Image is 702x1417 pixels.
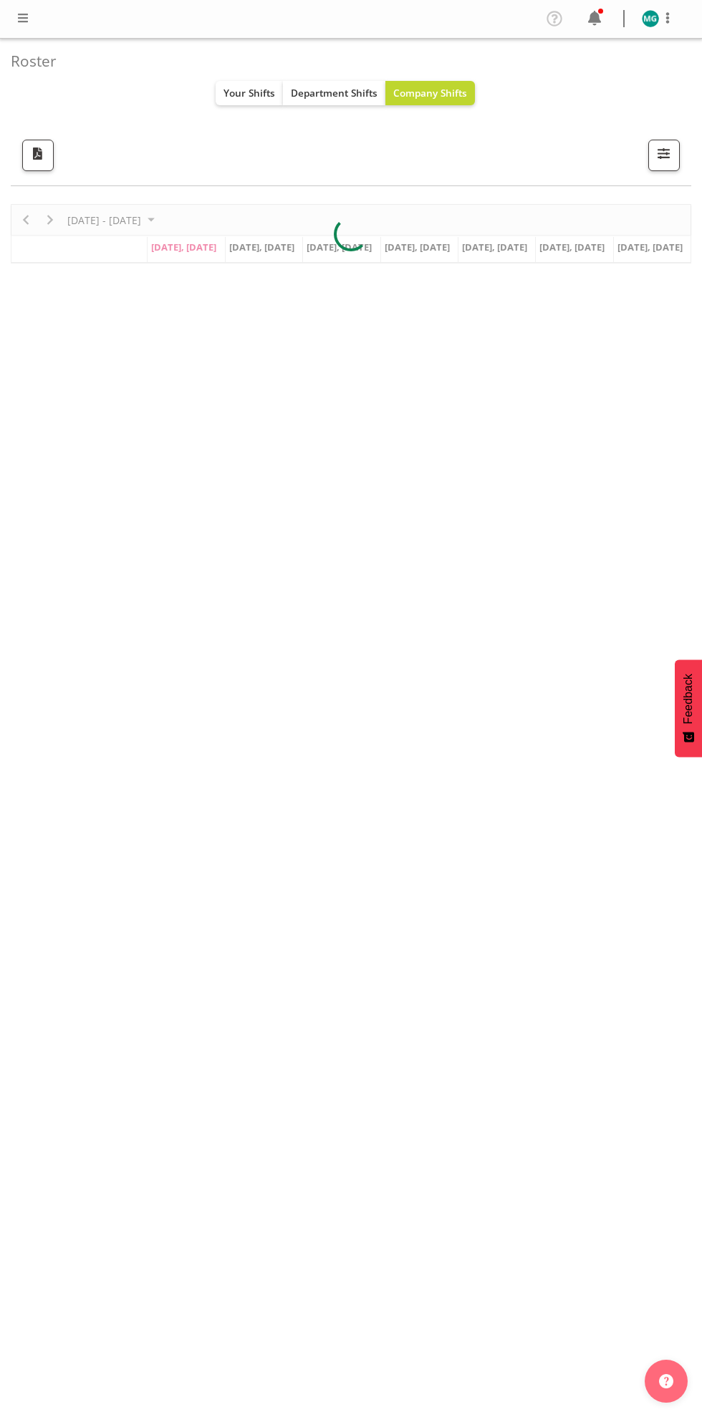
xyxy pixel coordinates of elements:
h4: Roster [11,53,680,69]
span: Department Shifts [291,86,378,100]
button: Download a PDF of the roster according to the set date range. [22,140,54,171]
img: help-xxl-2.png [659,1374,673,1388]
span: Your Shifts [223,86,275,100]
img: min-guo11569.jpg [642,10,659,27]
button: Feedback - Show survey [675,659,702,757]
button: Your Shifts [216,81,283,105]
button: Company Shifts [385,81,475,105]
button: Department Shifts [283,81,385,105]
span: Company Shifts [393,86,467,100]
button: Filter Shifts [648,140,680,171]
span: Feedback [682,674,695,724]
